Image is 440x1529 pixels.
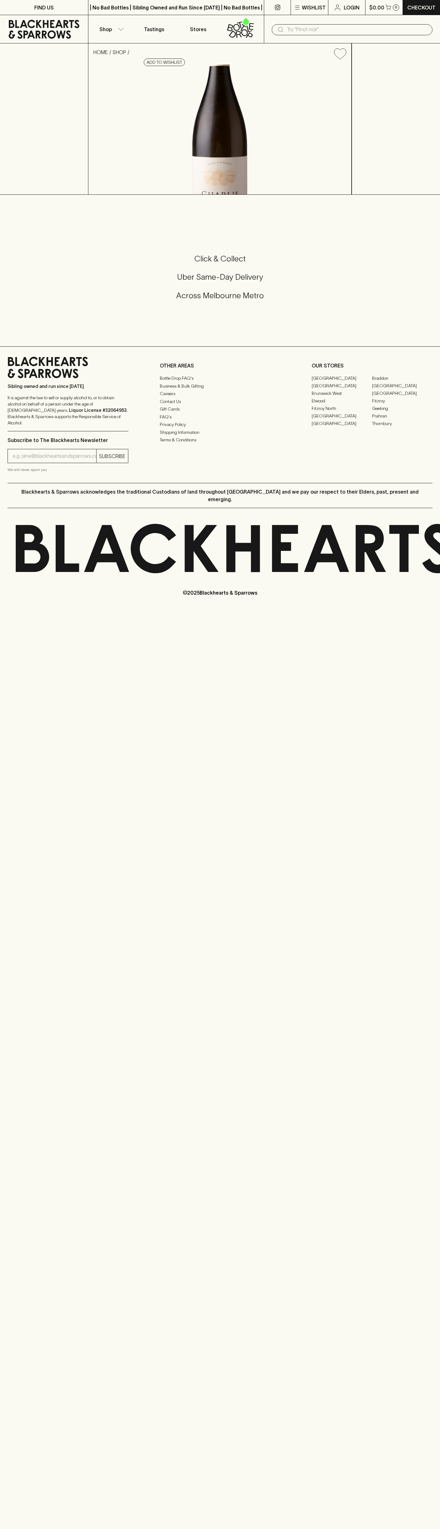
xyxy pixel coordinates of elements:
a: Prahran [372,412,432,420]
p: Subscribe to The Blackhearts Newsletter [8,436,128,444]
img: 40625.png [88,64,351,194]
a: [GEOGRAPHIC_DATA] [372,382,432,389]
p: We will never spam you [8,467,128,473]
a: [GEOGRAPHIC_DATA] [312,420,372,427]
strong: Liquor License #32064953 [69,408,127,413]
input: Try "Pinot noir" [287,25,427,35]
a: Contact Us [160,398,281,405]
a: Terms & Conditions [160,436,281,444]
button: Add to wishlist [144,59,185,66]
h5: Uber Same-Day Delivery [8,272,432,282]
h5: Across Melbourne Metro [8,290,432,301]
p: SUBSCRIBE [99,452,125,460]
a: Fitzroy [372,397,432,405]
p: OTHER AREAS [160,362,281,369]
p: 0 [395,6,397,9]
a: [GEOGRAPHIC_DATA] [312,382,372,389]
a: [GEOGRAPHIC_DATA] [312,374,372,382]
a: Thornbury [372,420,432,427]
p: Blackhearts & Sparrows acknowledges the traditional Custodians of land throughout [GEOGRAPHIC_DAT... [12,488,428,503]
div: Call to action block [8,228,432,334]
h5: Click & Collect [8,254,432,264]
a: Gift Cards [160,406,281,413]
a: HOME [93,49,108,55]
p: Tastings [144,25,164,33]
p: Login [344,4,359,11]
p: Shop [99,25,112,33]
button: SUBSCRIBE [97,449,128,463]
a: Geelong [372,405,432,412]
a: Privacy Policy [160,421,281,428]
input: e.g. jane@blackheartsandsparrows.com.au [13,451,96,461]
p: FIND US [34,4,54,11]
p: Stores [190,25,206,33]
p: It is against the law to sell or supply alcohol to, or to obtain alcohol on behalf of a person un... [8,395,128,426]
a: Business & Bulk Gifting [160,382,281,390]
a: Elwood [312,397,372,405]
a: Fitzroy North [312,405,372,412]
button: Shop [88,15,132,43]
a: Stores [176,15,220,43]
a: Brunswick West [312,389,372,397]
a: [GEOGRAPHIC_DATA] [372,389,432,397]
p: $0.00 [369,4,384,11]
a: Shipping Information [160,428,281,436]
a: Tastings [132,15,176,43]
p: Sibling owned and run since [DATE] [8,383,128,389]
a: Bottle Drop FAQ's [160,375,281,382]
a: FAQ's [160,413,281,421]
a: Careers [160,390,281,398]
button: Add to wishlist [331,46,349,62]
a: [GEOGRAPHIC_DATA] [312,412,372,420]
p: Wishlist [302,4,326,11]
a: SHOP [113,49,126,55]
a: Braddon [372,374,432,382]
p: OUR STORES [312,362,432,369]
p: Checkout [407,4,436,11]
